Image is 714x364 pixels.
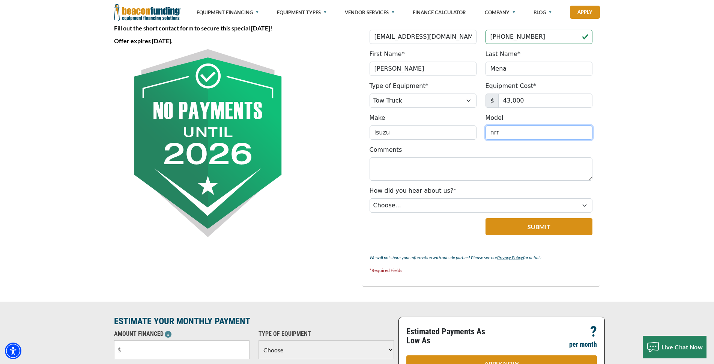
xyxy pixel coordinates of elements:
[114,24,272,32] strong: Fill out the short contact form to secure this special [DATE]!
[486,218,592,235] button: Submit
[486,62,592,76] input: Doe
[370,266,592,275] p: *Required Fields
[370,82,428,91] label: Type of Equipment*
[661,343,703,350] span: Live Chat Now
[259,329,394,338] p: TYPE OF EQUIPMENT
[370,186,457,195] label: How did you hear about us?*
[370,62,477,76] input: John
[370,145,402,154] label: Comments
[486,30,592,44] input: (555) 555-5555
[114,49,302,237] img: No Payments Until 2026
[643,336,707,358] button: Live Chat Now
[497,255,523,260] a: Privacy Policy
[498,94,592,108] input: 50,000
[406,327,497,345] p: Estimated Payments As Low As
[486,94,499,108] span: $
[486,113,504,122] label: Model
[370,113,385,122] label: Make
[370,218,461,242] iframe: reCAPTCHA
[370,50,405,59] label: First Name*
[590,327,597,336] p: ?
[114,317,394,326] p: ESTIMATE YOUR MONTHLY PAYMENT
[486,50,521,59] label: Last Name*
[570,6,600,19] a: Apply
[5,343,21,359] div: Accessibility Menu
[370,30,477,44] input: jdoe@gmail.com
[569,340,597,349] p: per month
[114,340,250,359] input: $
[114,329,250,338] p: AMOUNT FINANCED
[486,82,537,91] label: Equipment Cost*
[114,37,173,44] strong: Offer expires [DATE].
[370,253,592,262] p: We will not share your information with outside parties! Please see our for details.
